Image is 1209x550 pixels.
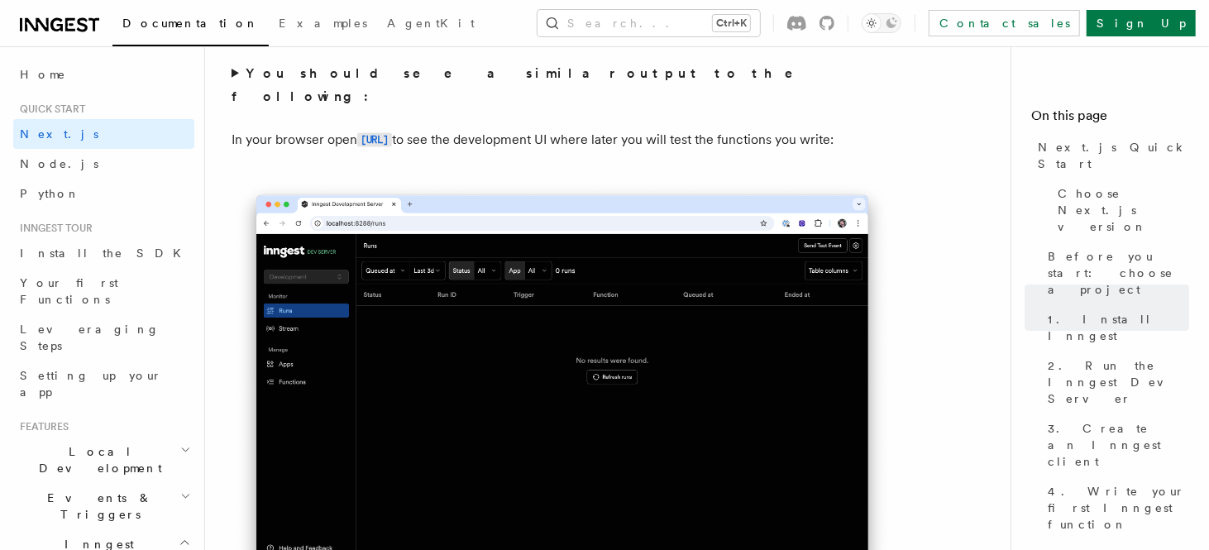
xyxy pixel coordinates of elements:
span: Your first Functions [20,276,118,306]
a: Leveraging Steps [13,314,194,361]
a: Home [13,60,194,89]
span: Leveraging Steps [20,323,160,352]
span: Quick start [13,103,85,116]
p: In your browser open to see the development UI where later you will test the functions you write: [232,128,893,152]
span: 3. Create an Inngest client [1048,420,1189,470]
a: Setting up your app [13,361,194,407]
span: Next.js [20,127,98,141]
a: Next.js [13,119,194,149]
code: [URL] [357,133,392,147]
span: Events & Triggers [13,490,180,523]
span: Next.js Quick Start [1038,139,1189,172]
summary: You should see a similar output to the following: [232,62,893,108]
strong: You should see a similar output to the following: [232,65,816,104]
span: Node.js [20,157,98,170]
a: Node.js [13,149,194,179]
a: AgentKit [377,5,485,45]
button: Local Development [13,437,194,483]
a: Choose Next.js version [1051,179,1189,242]
button: Events & Triggers [13,483,194,529]
span: Choose Next.js version [1058,185,1189,235]
span: Setting up your app [20,369,162,399]
span: Features [13,420,69,433]
a: Sign Up [1087,10,1196,36]
h4: On this page [1031,106,1189,132]
a: Examples [269,5,377,45]
kbd: Ctrl+K [713,15,750,31]
a: Next.js Quick Start [1031,132,1189,179]
span: 4. Write your first Inngest function [1048,483,1189,533]
span: AgentKit [387,17,475,30]
a: Python [13,179,194,208]
button: Search...Ctrl+K [538,10,760,36]
span: Local Development [13,443,180,476]
a: Before you start: choose a project [1041,242,1189,304]
a: Install the SDK [13,238,194,268]
span: Python [20,187,80,200]
a: 2. Run the Inngest Dev Server [1041,351,1189,414]
a: 4. Write your first Inngest function [1041,476,1189,539]
span: Examples [279,17,367,30]
a: Your first Functions [13,268,194,314]
span: Home [20,66,66,83]
span: Documentation [122,17,259,30]
a: Documentation [112,5,269,46]
a: 1. Install Inngest [1041,304,1189,351]
button: Toggle dark mode [862,13,901,33]
span: Inngest tour [13,222,93,235]
span: 2. Run the Inngest Dev Server [1048,357,1189,407]
a: Contact sales [929,10,1080,36]
a: [URL] [357,132,392,147]
span: Install the SDK [20,246,191,260]
span: Before you start: choose a project [1048,248,1189,298]
span: 1. Install Inngest [1048,311,1189,344]
a: 3. Create an Inngest client [1041,414,1189,476]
